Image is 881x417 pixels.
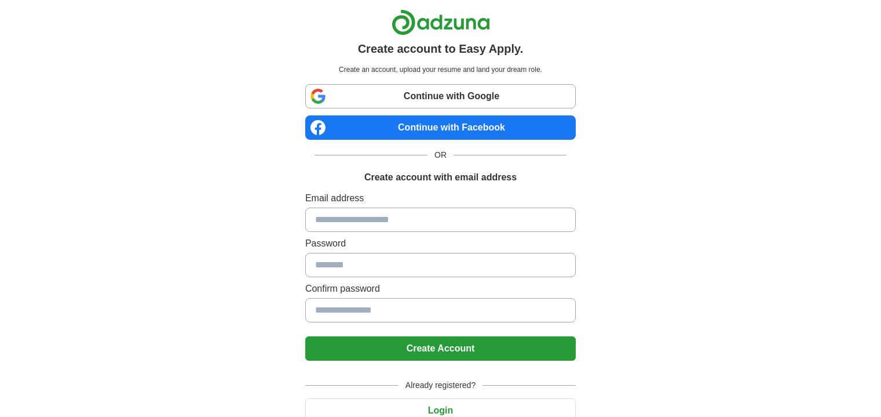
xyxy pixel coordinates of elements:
span: OR [427,149,454,161]
h1: Create account with email address [364,171,517,184]
label: Password [305,237,576,251]
button: Create Account [305,336,576,361]
p: Create an account, upload your resume and land your dream role. [308,64,573,75]
span: Already registered? [399,379,482,391]
a: Continue with Facebook [305,115,576,140]
a: Continue with Google [305,84,576,108]
h1: Create account to Easy Apply. [358,40,524,57]
label: Email address [305,191,576,205]
label: Confirm password [305,282,576,296]
img: Adzuna logo [392,9,490,35]
a: Login [305,405,576,415]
